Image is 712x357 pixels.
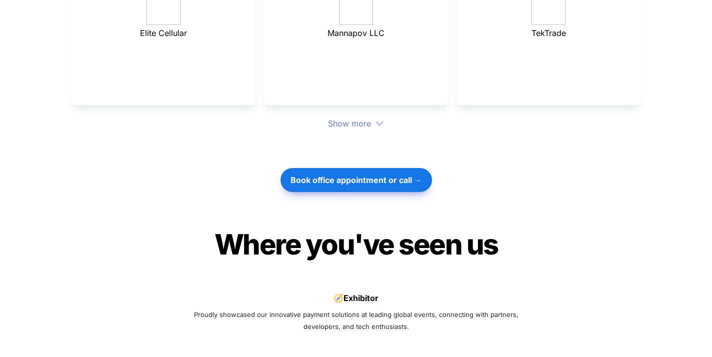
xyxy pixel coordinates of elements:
[333,293,343,303] span: 🧭
[327,28,384,38] span: Mannapov LLC
[194,310,520,330] span: Proudly showcased our innovative payment solutions at leading global events, connecting with part...
[259,273,453,285] span: Join 1000+ happy startups that use Cardy
[343,293,378,303] strong: Exhibitor
[71,117,641,129] div: Show more
[280,168,432,192] button: Book office appointment or call →
[290,175,422,185] strong: Book office appointment or call →
[531,28,566,38] span: TekTrade
[280,163,432,197] a: Book office appointment or call →
[214,227,498,261] span: Where you've seen us
[140,28,187,38] span: Elite Cellular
